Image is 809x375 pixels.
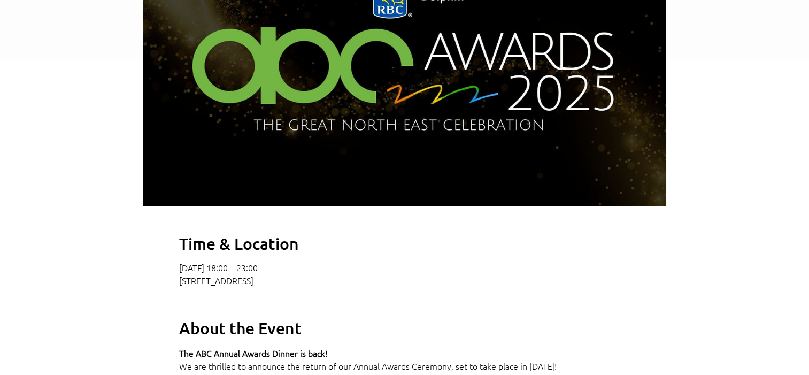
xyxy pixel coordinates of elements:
[179,275,630,286] p: [STREET_ADDRESS]
[179,347,327,359] span: The ABC Annual Awards Dinner is back!
[179,262,630,273] p: [DATE] 18:00 – 23:00
[179,360,557,372] span: We are thrilled to announce the return of our Annual Awards Ceremony, set to take place in [DATE]!
[179,318,630,339] h2: About the Event
[179,233,630,254] h2: Time & Location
